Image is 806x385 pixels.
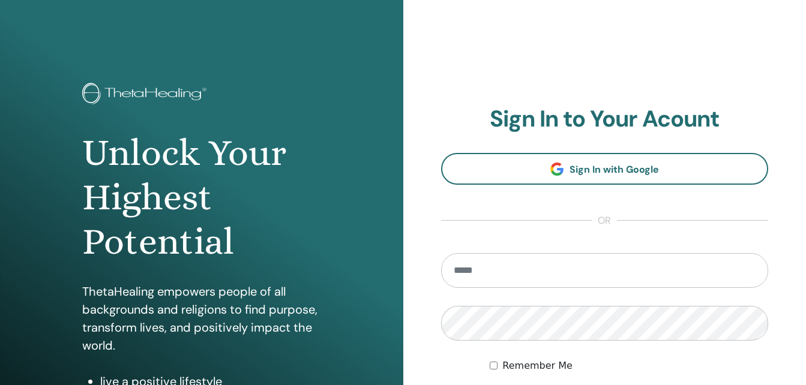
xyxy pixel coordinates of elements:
[570,163,659,176] span: Sign In with Google
[592,213,617,228] span: or
[490,359,768,373] div: Keep me authenticated indefinitely or until I manually logout
[82,131,321,264] h1: Unlock Your Highest Potential
[502,359,573,373] label: Remember Me
[441,153,769,185] a: Sign In with Google
[82,282,321,354] p: ThetaHealing empowers people of all backgrounds and religions to find purpose, transform lives, a...
[441,106,769,133] h2: Sign In to Your Acount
